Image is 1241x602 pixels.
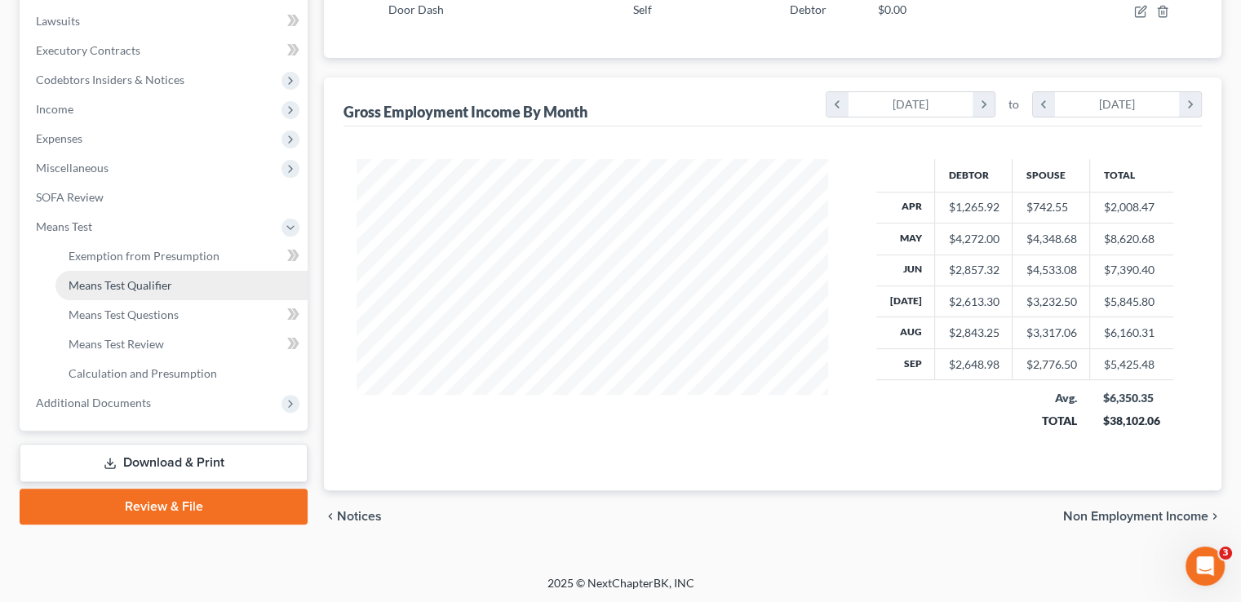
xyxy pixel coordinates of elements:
button: Upload attachment [78,477,91,490]
span: Expenses [36,131,82,145]
a: Calculation and Presumption [55,359,308,388]
div: Avg. [1026,390,1077,406]
div: $4,272.00 [948,231,999,247]
i: chevron_left [1033,92,1055,117]
b: 🚨ATTN: [GEOGRAPHIC_DATA] of [US_STATE] [26,139,233,168]
span: Additional Documents [36,396,151,409]
span: Income [36,102,73,116]
span: $0.00 [878,2,906,16]
a: Lawsuits [23,7,308,36]
th: [DATE] [876,286,935,317]
span: Means Test Qualifier [69,278,172,292]
th: Debtor [935,159,1013,192]
div: [DATE] [1055,92,1180,117]
button: go back [11,7,42,38]
th: Sep [876,348,935,379]
th: Aug [876,317,935,348]
span: Miscellaneous [36,161,109,175]
div: [PERSON_NAME] • 17m ago [26,303,164,312]
div: $4,533.08 [1026,262,1076,278]
div: TOTAL [1026,413,1077,429]
th: Total [1090,159,1173,192]
h1: [PERSON_NAME] [79,8,185,20]
td: $8,620.68 [1090,224,1173,255]
i: chevron_right [1179,92,1201,117]
div: [DATE] [849,92,973,117]
i: chevron_right [1208,510,1221,523]
textarea: Message… [14,443,312,471]
span: Exemption from Presumption [69,249,219,263]
div: Katie says… [13,128,313,335]
a: Means Test Questions [55,300,308,330]
a: Means Test Review [55,330,308,359]
th: Apr [876,192,935,223]
div: $3,232.50 [1026,294,1076,310]
span: Means Test [36,219,92,233]
div: $1,265.92 [948,199,999,215]
button: Non Employment Income chevron_right [1063,510,1221,523]
span: Self [633,2,652,16]
iframe: Intercom live chat [1186,547,1225,586]
button: Gif picker [51,477,64,490]
span: Calculation and Presumption [69,366,217,380]
button: Home [255,7,286,38]
div: $38,102.06 [1103,413,1160,429]
div: $2,776.50 [1026,356,1076,373]
span: Means Test Review [69,337,164,351]
div: $6,350.35 [1103,390,1160,406]
td: $5,845.80 [1090,286,1173,317]
img: Profile image for Katie [47,9,73,35]
td: $5,425.48 [1090,348,1173,379]
i: chevron_left [324,510,337,523]
button: Emoji picker [25,477,38,490]
div: $2,613.30 [948,294,999,310]
span: to [1008,96,1019,113]
button: Start recording [104,477,117,490]
th: May [876,224,935,255]
span: Notices [337,510,382,523]
i: chevron_left [827,92,849,117]
span: Non Employment Income [1063,510,1208,523]
div: $4,348.68 [1026,231,1076,247]
div: $742.55 [1026,199,1076,215]
td: $6,160.31 [1090,317,1173,348]
td: $2,008.47 [1090,192,1173,223]
a: SOFA Review [23,183,308,212]
div: 🚨ATTN: [GEOGRAPHIC_DATA] of [US_STATE]The court has added a new Credit Counseling Field that we n... [13,128,268,299]
i: chevron_right [973,92,995,117]
p: Active 1h ago [79,20,152,37]
span: Means Test Questions [69,308,179,321]
span: Executory Contracts [36,43,140,57]
a: Executory Contracts [23,36,308,65]
th: Jun [876,255,935,286]
div: Close [286,7,316,36]
th: Spouse [1013,159,1090,192]
a: Download & Print [20,444,308,482]
button: chevron_left Notices [324,510,382,523]
span: Door Dash [388,2,444,16]
span: 3 [1219,547,1232,560]
div: $2,648.98 [948,356,999,373]
div: Gross Employment Income By Month [343,102,587,122]
a: Means Test Qualifier [55,271,308,300]
td: $7,390.40 [1090,255,1173,286]
div: $2,843.25 [948,325,999,341]
div: $3,317.06 [1026,325,1076,341]
span: Codebtors Insiders & Notices [36,73,184,86]
div: The court has added a new Credit Counseling Field that we need to update upon filing. Please remo... [26,178,255,290]
a: Review & File [20,489,308,525]
div: $2,857.32 [948,262,999,278]
span: Debtor [790,2,827,16]
span: Lawsuits [36,14,80,28]
span: SOFA Review [36,190,104,204]
button: Send a message… [280,471,306,497]
a: Exemption from Presumption [55,241,308,271]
